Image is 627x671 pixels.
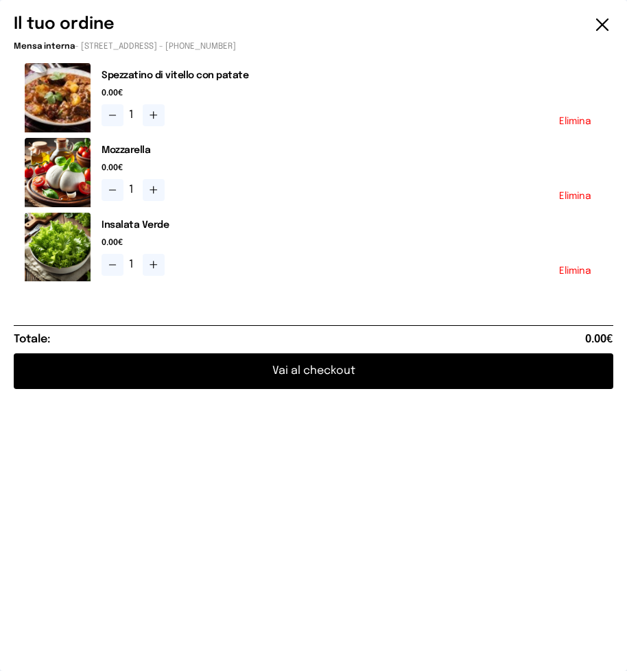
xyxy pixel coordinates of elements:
img: media [25,213,91,282]
button: Elimina [559,117,591,126]
span: 1 [129,182,137,198]
img: media [25,63,91,132]
span: 0.00€ [102,88,602,99]
span: 1 [129,257,137,273]
h2: Mozzarella [102,143,602,157]
span: 0.00€ [102,163,602,174]
button: Vai al checkout [14,353,613,389]
img: media [25,138,91,207]
h6: Totale: [14,331,50,348]
h2: Spezzatino di vitello con patate [102,69,602,82]
h6: Il tuo ordine [14,14,115,36]
span: 1 [129,107,137,123]
button: Elimina [559,191,591,201]
span: 0.00€ [585,331,613,348]
button: Elimina [559,266,591,276]
h2: Insalata Verde [102,218,602,232]
span: 0.00€ [102,237,602,248]
span: Mensa interna [14,43,75,51]
p: - [STREET_ADDRESS] - [PHONE_NUMBER] [14,41,613,52]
